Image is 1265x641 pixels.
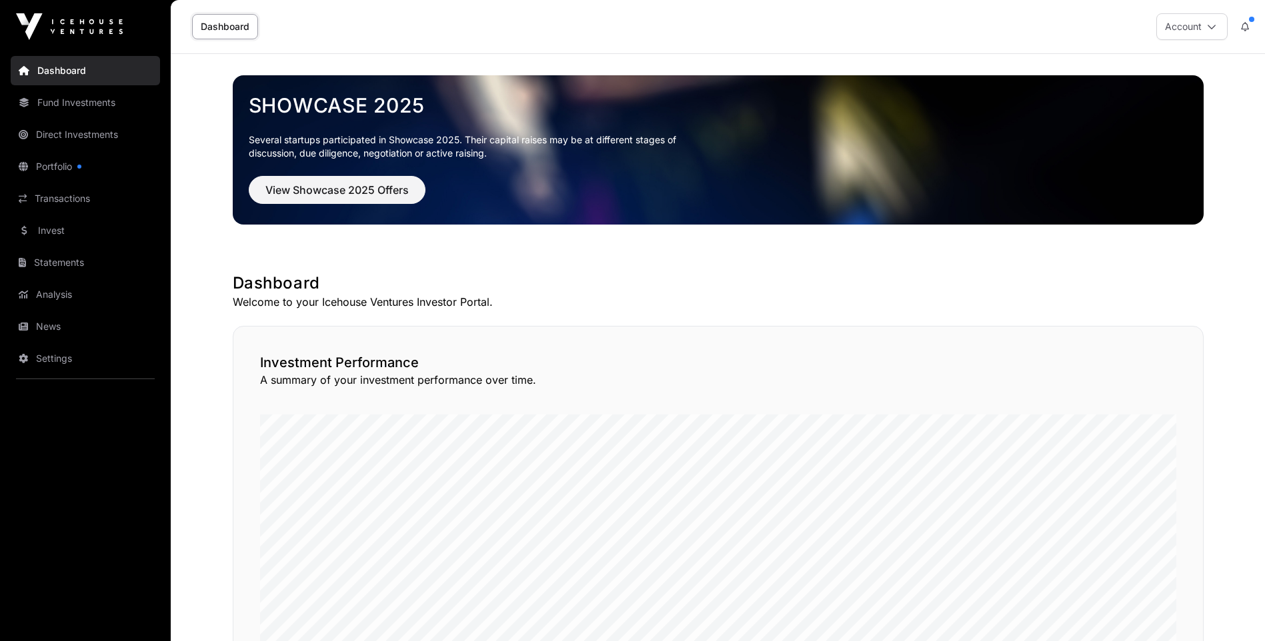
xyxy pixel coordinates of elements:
[192,14,258,39] a: Dashboard
[249,189,425,203] a: View Showcase 2025 Offers
[11,248,160,277] a: Statements
[233,294,1204,310] p: Welcome to your Icehouse Ventures Investor Portal.
[249,133,697,160] p: Several startups participated in Showcase 2025. Their capital raises may be at different stages o...
[11,56,160,85] a: Dashboard
[249,93,1188,117] a: Showcase 2025
[11,88,160,117] a: Fund Investments
[11,280,160,309] a: Analysis
[260,353,1176,372] h2: Investment Performance
[233,273,1204,294] h1: Dashboard
[16,13,123,40] img: Icehouse Ventures Logo
[11,216,160,245] a: Invest
[249,176,425,204] button: View Showcase 2025 Offers
[11,312,160,341] a: News
[1198,577,1265,641] iframe: Chat Widget
[1156,13,1228,40] button: Account
[11,344,160,373] a: Settings
[11,184,160,213] a: Transactions
[260,372,1176,388] p: A summary of your investment performance over time.
[11,120,160,149] a: Direct Investments
[265,182,409,198] span: View Showcase 2025 Offers
[11,152,160,181] a: Portfolio
[233,75,1204,225] img: Showcase 2025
